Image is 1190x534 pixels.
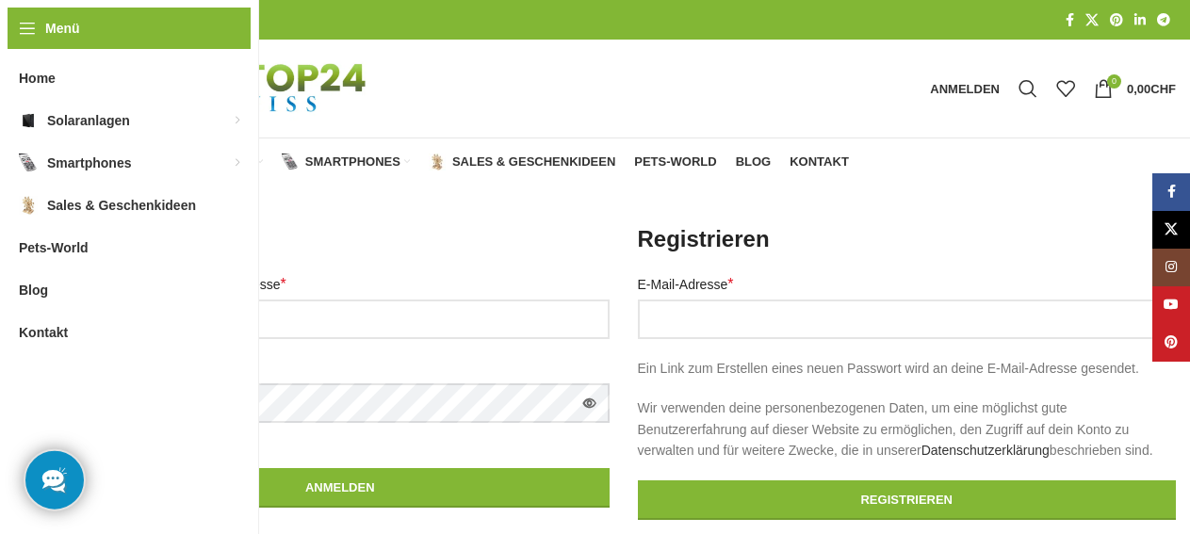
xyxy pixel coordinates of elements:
[71,223,610,255] h2: Anmelden
[1047,70,1084,107] div: Meine Wunschliste
[634,154,716,170] span: Pets-World
[1009,70,1047,107] a: Suche
[638,274,1177,295] label: E-Mail-Adresse
[452,154,615,170] span: Sales & Geschenkideen
[71,274,610,295] label: Benutzername oder E-Mail-Adresse
[638,397,1177,461] p: Wir verwenden deine personenbezogenen Daten, um eine möglichst gute Benutzererfahrung auf dieser ...
[638,480,1177,520] button: Registrieren
[1084,70,1185,107] a: 0 0,00CHF
[45,18,80,39] span: Menü
[1107,74,1121,89] span: 0
[634,143,716,181] a: Pets-World
[1129,8,1151,33] a: LinkedIn Social Link
[429,154,446,170] img: Sales & Geschenkideen
[19,61,56,95] span: Home
[638,223,1177,255] h2: Registrieren
[790,154,849,170] span: Kontakt
[1127,82,1176,96] bdi: 0,00
[19,231,89,265] span: Pets-World
[19,316,68,349] span: Kontakt
[736,154,772,170] span: Blog
[638,358,1177,379] p: Ein Link zum Erstellen eines neuen Passwort wird an deine E-Mail-Adresse gesendet.
[921,70,1009,107] a: Anmelden
[19,196,38,215] img: Sales & Geschenkideen
[1152,324,1190,362] a: Pinterest Social Link
[736,143,772,181] a: Blog
[921,443,1050,458] a: Datenschutzerklärung
[19,273,48,307] span: Blog
[305,154,400,170] span: Smartphones
[570,383,610,423] button: Passwort anzeigen
[71,468,610,508] button: Anmelden
[126,143,263,181] a: Solaranlagen
[1080,8,1104,33] a: X Social Link
[1151,8,1176,33] a: Telegram Social Link
[19,154,38,172] img: Smartphones
[1152,286,1190,324] a: YouTube Social Link
[930,83,1000,95] span: Anmelden
[1104,8,1129,33] a: Pinterest Social Link
[1060,8,1080,33] a: Facebook Social Link
[1152,249,1190,286] a: Instagram Social Link
[47,188,196,222] span: Sales & Geschenkideen
[1150,82,1176,96] span: CHF
[1152,173,1190,211] a: Facebook Social Link
[282,154,299,170] img: Smartphones
[282,143,410,181] a: Smartphones
[790,143,849,181] a: Kontakt
[1152,211,1190,249] a: X Social Link
[61,143,858,181] div: Hauptnavigation
[47,104,130,138] span: Solaranlagen
[71,358,610,379] label: Passwort
[429,143,615,181] a: Sales & Geschenkideen
[47,146,131,180] span: Smartphones
[19,111,38,130] img: Solaranlagen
